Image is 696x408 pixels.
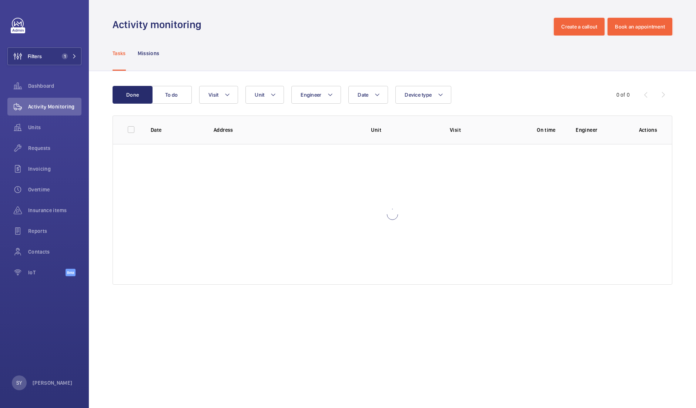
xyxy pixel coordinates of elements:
[7,47,81,65] button: Filters1
[214,126,359,134] p: Address
[28,103,81,110] span: Activity Monitoring
[245,86,284,104] button: Unit
[28,165,81,173] span: Invoicing
[395,86,451,104] button: Device type
[576,126,627,134] p: Engineer
[28,248,81,255] span: Contacts
[608,18,672,36] button: Book an appointment
[28,124,81,131] span: Units
[28,186,81,193] span: Overtime
[199,86,238,104] button: Visit
[255,92,264,98] span: Unit
[348,86,388,104] button: Date
[113,50,126,57] p: Tasks
[152,86,192,104] button: To do
[371,126,438,134] p: Unit
[33,379,73,387] p: [PERSON_NAME]
[616,91,630,98] div: 0 of 0
[151,126,202,134] p: Date
[301,92,321,98] span: Engineer
[28,269,66,276] span: IoT
[405,92,432,98] span: Device type
[62,53,68,59] span: 1
[28,53,42,60] span: Filters
[113,86,153,104] button: Done
[529,126,564,134] p: On time
[639,126,657,134] p: Actions
[554,18,605,36] button: Create a callout
[138,50,160,57] p: Missions
[28,144,81,152] span: Requests
[358,92,368,98] span: Date
[113,18,206,31] h1: Activity monitoring
[28,82,81,90] span: Dashboard
[28,207,81,214] span: Insurance items
[66,269,76,276] span: Beta
[28,227,81,235] span: Reports
[291,86,341,104] button: Engineer
[16,379,22,387] p: SY
[208,92,218,98] span: Visit
[450,126,517,134] p: Visit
